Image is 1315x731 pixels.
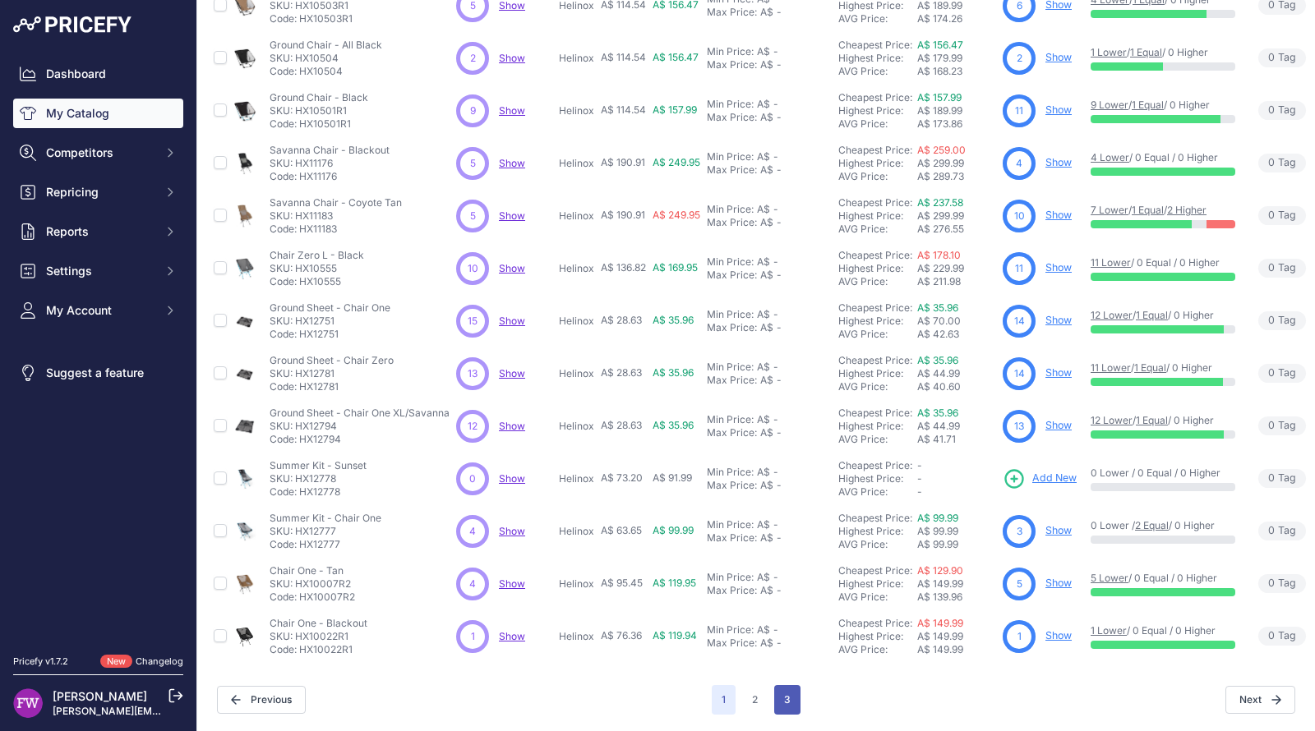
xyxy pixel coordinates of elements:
[707,426,757,439] div: Max Price:
[917,209,964,222] span: A$ 299.99
[760,216,773,229] div: A$
[1017,51,1022,66] span: 2
[653,51,699,63] span: A$ 156.47
[917,617,963,629] a: A$ 149.99
[1091,99,1128,111] a: 9 Lower
[601,51,646,63] span: A$ 114.54
[757,150,770,163] div: A$
[499,630,525,642] a: Show
[770,361,778,374] div: -
[838,407,912,419] a: Cheapest Price:
[499,315,525,327] a: Show
[707,308,754,321] div: Min Price:
[601,261,646,274] span: A$ 136.82
[917,249,961,261] a: A$ 178.10
[499,52,525,64] span: Show
[838,367,917,380] div: Highest Price:
[1132,99,1164,111] a: 1 Equal
[499,472,525,485] a: Show
[757,203,770,216] div: A$
[917,117,996,131] div: A$ 173.86
[1091,46,1235,59] p: / / 0 Higher
[838,617,912,629] a: Cheapest Price:
[469,471,476,486] span: 0
[270,65,382,78] p: Code: HX10504
[270,459,367,472] p: Summer Kit - Sunset
[1016,156,1022,171] span: 4
[707,98,754,111] div: Min Price:
[770,203,778,216] div: -
[653,366,694,379] span: A$ 35.96
[707,111,757,124] div: Max Price:
[270,407,450,420] p: Ground Sheet - Chair One XL/Savanna
[760,426,773,439] div: A$
[707,58,757,71] div: Max Price:
[1091,256,1235,269] p: / 0 Equal / 0 Higher
[13,59,183,635] nav: Sidebar
[917,275,996,288] div: A$ 211.98
[470,209,476,223] span: 5
[1045,51,1072,63] a: Show
[1258,416,1306,435] span: Tag
[838,170,917,183] div: AVG Price:
[270,104,368,117] p: SKU: HX10501R1
[499,157,525,169] span: Show
[559,104,594,117] p: Helinox
[1045,366,1072,379] a: Show
[917,512,958,524] a: A$ 99.99
[838,209,917,223] div: Highest Price:
[1045,156,1072,168] a: Show
[838,459,912,471] a: Cheapest Price:
[1135,519,1169,531] a: 2 Equal
[707,374,757,387] div: Max Price:
[760,269,773,282] div: A$
[1014,419,1024,434] span: 13
[499,577,525,590] a: Show
[499,367,525,379] a: Show
[1015,261,1023,276] span: 11
[653,471,692,484] span: A$ 91.99
[1091,204,1235,217] p: / /
[499,209,525,222] span: Show
[653,419,694,431] span: A$ 35.96
[499,262,525,274] span: Show
[707,6,757,19] div: Max Price:
[46,223,154,240] span: Reports
[46,302,154,319] span: My Account
[559,157,594,170] p: Helinox
[838,223,917,236] div: AVG Price:
[559,52,594,65] p: Helinox
[917,459,922,471] span: -
[270,223,402,236] p: Code: HX11183
[917,433,996,446] div: A$ 41.71
[707,150,754,163] div: Min Price:
[838,104,917,117] div: Highest Price:
[13,16,131,33] img: Pricefy Logo
[13,256,183,286] button: Settings
[270,315,390,328] p: SKU: HX12751
[13,59,183,89] a: Dashboard
[757,466,770,479] div: A$
[270,196,402,209] p: Savanna Chair - Coyote Tan
[1225,686,1295,714] button: Next
[773,426,782,439] div: -
[757,255,770,269] div: A$
[707,321,757,334] div: Max Price:
[838,512,912,524] a: Cheapest Price:
[1091,414,1133,426] a: 12 Lower
[559,315,594,328] p: Helinox
[838,117,917,131] div: AVG Price:
[499,420,525,432] a: Show
[601,209,645,221] span: A$ 190.91
[760,6,773,19] div: A$
[917,104,962,117] span: A$ 189.99
[1015,103,1023,118] span: 11
[1091,46,1127,58] a: 1 Lower
[707,269,757,282] div: Max Price:
[270,157,390,170] p: SKU: HX11176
